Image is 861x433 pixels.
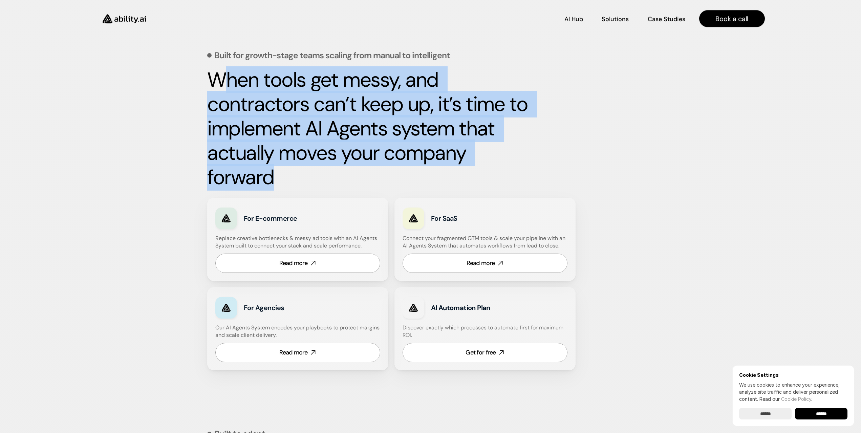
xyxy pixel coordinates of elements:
[564,15,583,23] p: AI Hub
[215,235,379,250] h4: Replace creative bottlenecks & messy ad tools with an AI Agents System built to connect your stac...
[466,348,496,357] div: Get for free
[279,348,308,357] div: Read more
[155,10,765,27] nav: Main navigation
[648,15,685,23] p: Case Studies
[467,259,495,267] div: Read more
[244,303,336,312] h3: For Agencies
[715,14,748,23] p: Book a call
[739,381,847,403] p: We use cookies to enhance your experience, analyze site traffic and deliver personalized content.
[403,254,567,273] a: Read more
[647,13,686,25] a: Case Studies
[739,372,847,378] h6: Cookie Settings
[759,396,812,402] span: Read our .
[215,324,380,339] h4: Our AI Agents System encodes your playbooks to protect margins and scale client delivery.
[244,214,336,223] h3: For E-commerce
[403,235,571,250] h4: Connect your fragmented GTM tools & scale your pipeline with an AI Agents System that automates w...
[403,324,567,339] h4: Discover exactly which processes to automate first for maximum ROI.
[431,214,523,223] h3: For SaaS
[781,396,811,402] a: Cookie Policy
[403,343,567,362] a: Get for free
[214,51,450,60] p: Built for growth-stage teams scaling from manual to intelligent
[431,303,490,312] strong: AI Automation Plan
[215,343,380,362] a: Read more
[215,254,380,273] a: Read more
[602,13,629,25] a: Solutions
[207,66,532,191] strong: When tools get messy, and contractors can’t keep up, it’s time to implement AI Agents system that...
[279,259,308,267] div: Read more
[699,10,765,27] a: Book a call
[602,15,629,23] p: Solutions
[564,13,583,25] a: AI Hub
